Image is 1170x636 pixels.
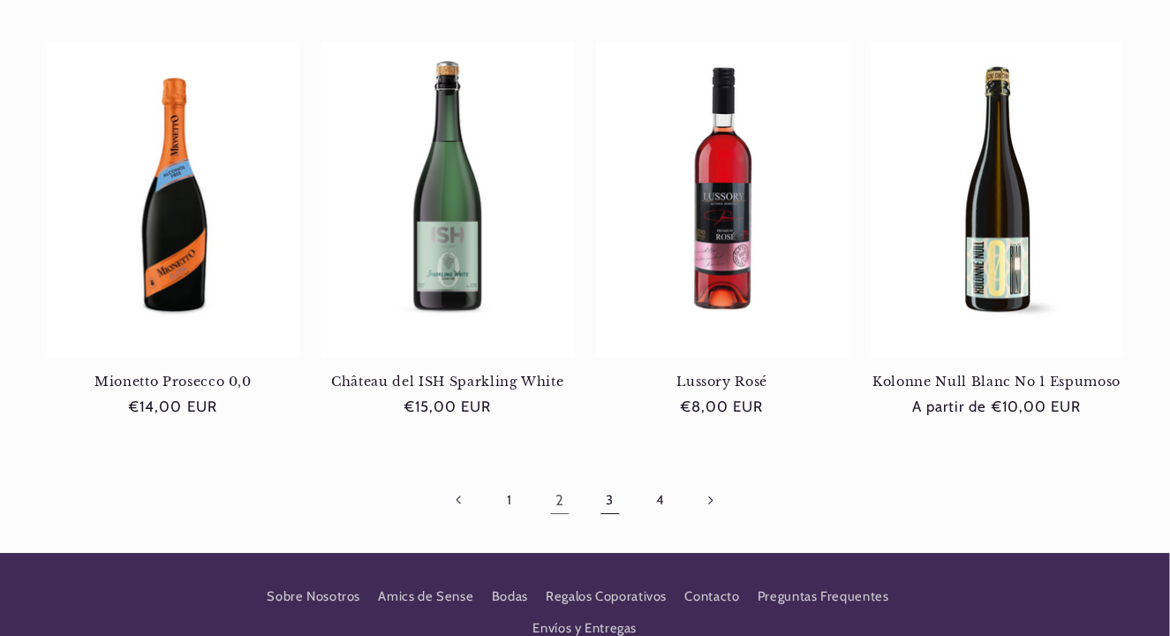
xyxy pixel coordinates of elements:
a: Página 4 [639,480,680,520]
a: Página 2 [540,480,580,520]
a: Página siguiente [690,480,730,520]
a: Regalos Coporativos [546,581,667,613]
nav: Paginación [47,480,1124,520]
a: Pagina anterior [440,480,480,520]
a: Contacto [685,581,740,613]
a: Amics de Sense [379,581,474,613]
a: Preguntas Frequentes [758,581,889,613]
a: Château del ISH Sparkling White [321,374,575,390]
a: Lussory Rosé [596,374,849,390]
a: Sobre Nosotros [267,586,360,613]
a: Página 1 [489,480,530,520]
a: Página 3 [590,480,630,520]
a: Mionetto Prosecco 0,0 [47,374,300,390]
a: Bodas [492,581,528,613]
a: Kolonne Null Blanc No 1 Espumoso [871,374,1124,390]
